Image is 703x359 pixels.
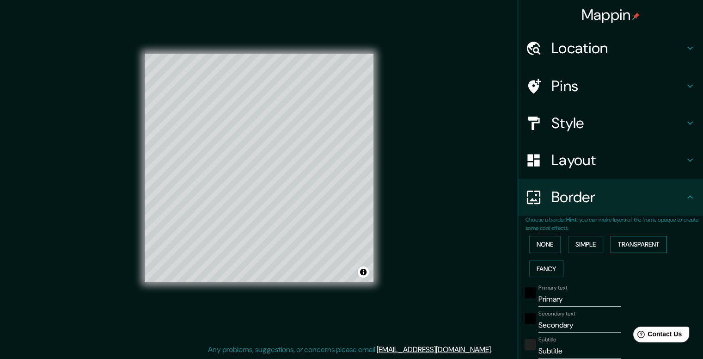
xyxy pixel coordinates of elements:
button: black [525,313,536,324]
a: [EMAIL_ADDRESS][DOMAIN_NAME] [377,345,491,354]
button: Toggle attribution [358,266,369,278]
div: Pins [518,68,703,105]
label: Secondary text [538,310,575,318]
div: Border [518,179,703,216]
h4: Pins [551,77,685,95]
div: . [494,344,495,355]
div: Style [518,105,703,142]
img: pin-icon.png [632,12,640,20]
button: None [529,236,561,253]
h4: Style [551,114,685,132]
button: black [525,287,536,298]
h4: Location [551,39,685,57]
iframe: Help widget launcher [621,323,693,349]
h4: Border [551,188,685,206]
button: Simple [568,236,603,253]
label: Primary text [538,284,567,292]
b: Hint [566,216,577,223]
button: Fancy [529,260,563,278]
h4: Mappin [581,6,640,24]
div: . [492,344,494,355]
h4: Layout [551,151,685,169]
button: Transparent [611,236,667,253]
p: Choose a border. : you can make layers of the frame opaque to create some cool effects. [526,216,703,232]
button: color-222222 [525,339,536,350]
div: Location [518,30,703,67]
p: Any problems, suggestions, or concerns please email . [208,344,492,355]
div: Layout [518,142,703,179]
label: Subtitle [538,336,556,344]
